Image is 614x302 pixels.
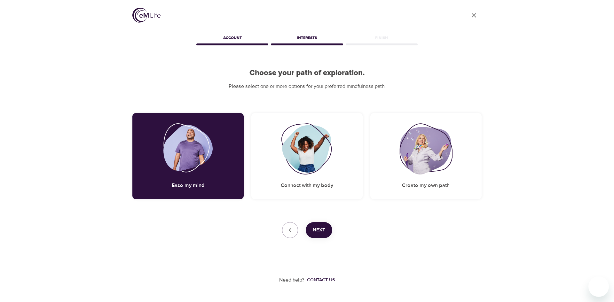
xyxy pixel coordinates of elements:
h5: Connect with my body [281,182,333,189]
p: Need help? [279,276,304,284]
iframe: Button to launch messaging window [588,276,609,297]
p: Please select one or more options for your preferred mindfulness path. [132,83,482,90]
h5: Ease my mind [172,182,205,189]
div: Connect with my bodyConnect with my body [251,113,363,199]
span: Next [313,226,325,234]
img: logo [132,8,161,23]
img: Create my own path [399,123,453,174]
a: close [466,8,482,23]
h2: Choose your path of exploration. [132,68,482,78]
img: Ease my mind [163,123,213,174]
a: Contact us [304,277,335,283]
div: Contact us [307,277,335,283]
img: Connect with my body [281,123,333,174]
div: Create my own pathCreate my own path [370,113,482,199]
button: Next [306,222,332,238]
div: Ease my mindEase my mind [132,113,244,199]
h5: Create my own path [402,182,450,189]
